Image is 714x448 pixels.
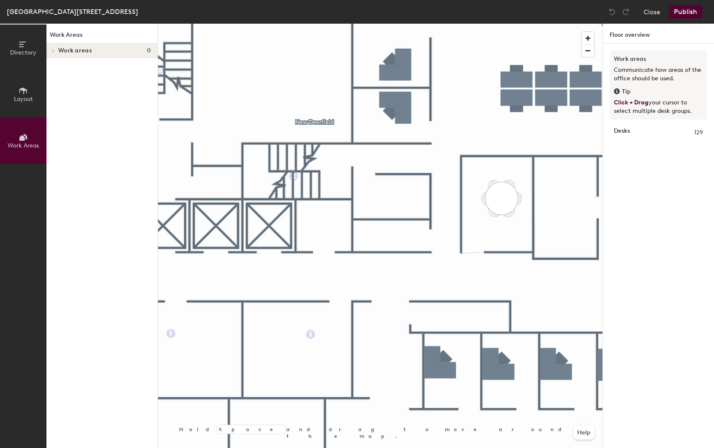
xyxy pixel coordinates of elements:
button: Help [574,426,594,440]
span: Layout [14,96,33,103]
h1: Work Areas [46,30,158,44]
span: 0 [147,47,151,54]
img: Undo [608,8,616,16]
button: Publish [669,5,702,19]
img: Redo [621,8,630,16]
span: Directory [10,49,36,56]
p: your cursor to select multiple desk groups. [614,98,703,115]
span: Work Areas [8,142,39,149]
button: Close [643,5,660,19]
span: Click + Drag [614,99,649,106]
h3: Work areas [614,55,703,64]
div: Tip [614,87,703,96]
p: Communicate how areas of the office should be used. [614,66,703,83]
strong: Desks [614,128,630,137]
span: Work areas [58,47,92,54]
div: [GEOGRAPHIC_DATA][STREET_ADDRESS] [7,6,138,17]
h1: Floor overview [603,24,714,44]
span: 129 [694,128,703,137]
